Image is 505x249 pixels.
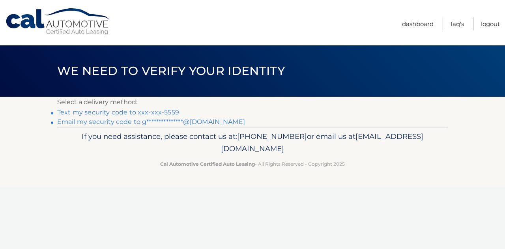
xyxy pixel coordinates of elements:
[5,8,112,36] a: Cal Automotive
[62,130,443,155] p: If you need assistance, please contact us at: or email us at
[57,109,179,116] a: Text my security code to xxx-xxx-5559
[451,17,464,30] a: FAQ's
[402,17,434,30] a: Dashboard
[481,17,500,30] a: Logout
[57,97,448,108] p: Select a delivery method:
[62,160,443,168] p: - All Rights Reserved - Copyright 2025
[237,132,307,141] span: [PHONE_NUMBER]
[160,161,255,167] strong: Cal Automotive Certified Auto Leasing
[57,64,285,78] span: We need to verify your identity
